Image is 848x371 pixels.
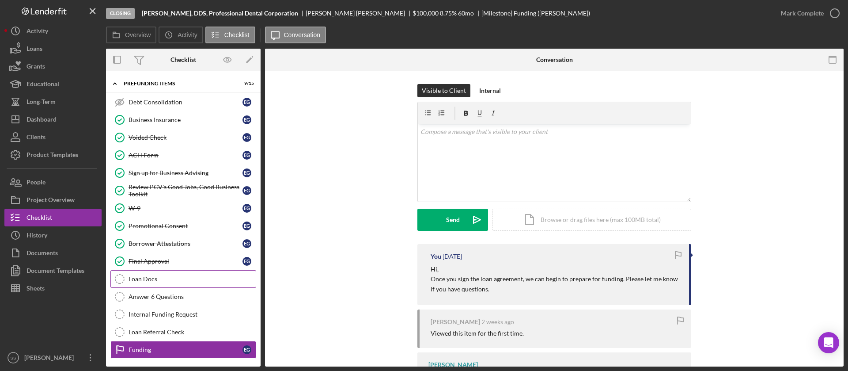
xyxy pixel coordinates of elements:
button: Educational [4,75,102,93]
div: Promotional Consent [129,222,242,229]
div: Checklist [170,56,196,63]
div: [PERSON_NAME] [428,361,478,368]
div: Document Templates [26,262,84,282]
div: E G [242,151,251,160]
div: Sheets [26,279,45,299]
button: History [4,226,102,244]
p: Hi, [431,264,680,274]
div: Internal Funding Request [129,311,256,318]
button: Checklist [4,209,102,226]
div: Dashboard [26,111,57,130]
div: Borrower Attestations [129,240,242,247]
div: Long-Term [26,93,56,113]
button: Project Overview [4,191,102,209]
button: Dashboard [4,111,102,128]
div: Educational [26,75,59,95]
label: Activity [178,31,197,38]
a: Promotional ConsentEG [110,217,256,235]
button: Send [417,209,488,231]
div: [PERSON_NAME] [431,318,480,325]
a: Internal Funding Request [110,306,256,323]
div: Business Insurance [129,116,242,123]
text: SS [11,356,16,360]
button: Sheets [4,279,102,297]
label: Overview [125,31,151,38]
div: Answer 6 Questions [129,293,256,300]
a: Borrower AttestationsEG [110,235,256,252]
label: Checklist [224,31,250,38]
div: E G [242,204,251,213]
a: Sign up for Business AdvisingEG [110,164,256,182]
a: Loan Docs [110,270,256,288]
div: [Milestone] Funding ([PERSON_NAME]) [481,10,590,17]
a: ACH FormEG [110,146,256,164]
div: $100,000 [413,10,439,17]
div: 60 mo [458,10,474,17]
button: Mark Complete [772,4,844,22]
div: Debt Consolidation [129,99,242,106]
button: Activity [4,22,102,40]
p: Once you sign the loan agreement, we can begin to prepare for funding. Please let me know if you ... [431,274,680,294]
div: [PERSON_NAME] [22,349,79,369]
div: Funding [129,346,242,353]
div: Project Overview [26,191,75,211]
div: [PERSON_NAME] [PERSON_NAME] [306,10,413,17]
div: E G [242,98,251,107]
button: Conversation [265,27,326,43]
a: FundingEG [110,341,256,359]
div: E G [242,186,251,195]
div: E G [242,115,251,124]
div: Prefunding Items [124,81,232,86]
div: Viewed this item for the first time. [431,330,524,337]
a: Voided CheckEG [110,129,256,146]
div: Voided Check [129,134,242,141]
div: Send [446,209,460,231]
time: 2025-09-16 23:45 [443,253,462,260]
a: Loan Referral Check [110,323,256,341]
div: History [26,226,47,246]
div: Conversation [536,56,573,63]
b: [PERSON_NAME], DDS, Professional Dental Corporation [142,10,298,17]
div: 9 / 15 [238,81,254,86]
div: Internal [479,84,501,97]
button: Grants [4,57,102,75]
div: Grants [26,57,45,77]
button: Document Templates [4,262,102,279]
button: Long-Term [4,93,102,111]
div: 8.75 % [440,10,457,17]
a: Final ApprovalEG [110,252,256,270]
div: E G [242,257,251,266]
button: People [4,173,102,191]
label: Conversation [284,31,321,38]
div: Checklist [26,209,52,229]
div: E G [242,345,251,354]
div: E G [242,168,251,177]
button: Visible to Client [417,84,470,97]
button: Loans [4,40,102,57]
button: Internal [475,84,505,97]
div: Loan Referral Check [129,329,256,336]
button: Overview [106,27,156,43]
div: Mark Complete [781,4,824,22]
div: Visible to Client [422,84,466,97]
a: Answer 6 Questions [110,288,256,306]
div: E G [242,133,251,142]
a: Product Templates [4,146,102,164]
button: Clients [4,128,102,146]
a: W-9EG [110,199,256,217]
a: Review PCV's Good Jobs, Good Business ToolkitEG [110,182,256,199]
div: Clients [26,128,45,148]
div: Loans [26,40,42,60]
button: Documents [4,244,102,262]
